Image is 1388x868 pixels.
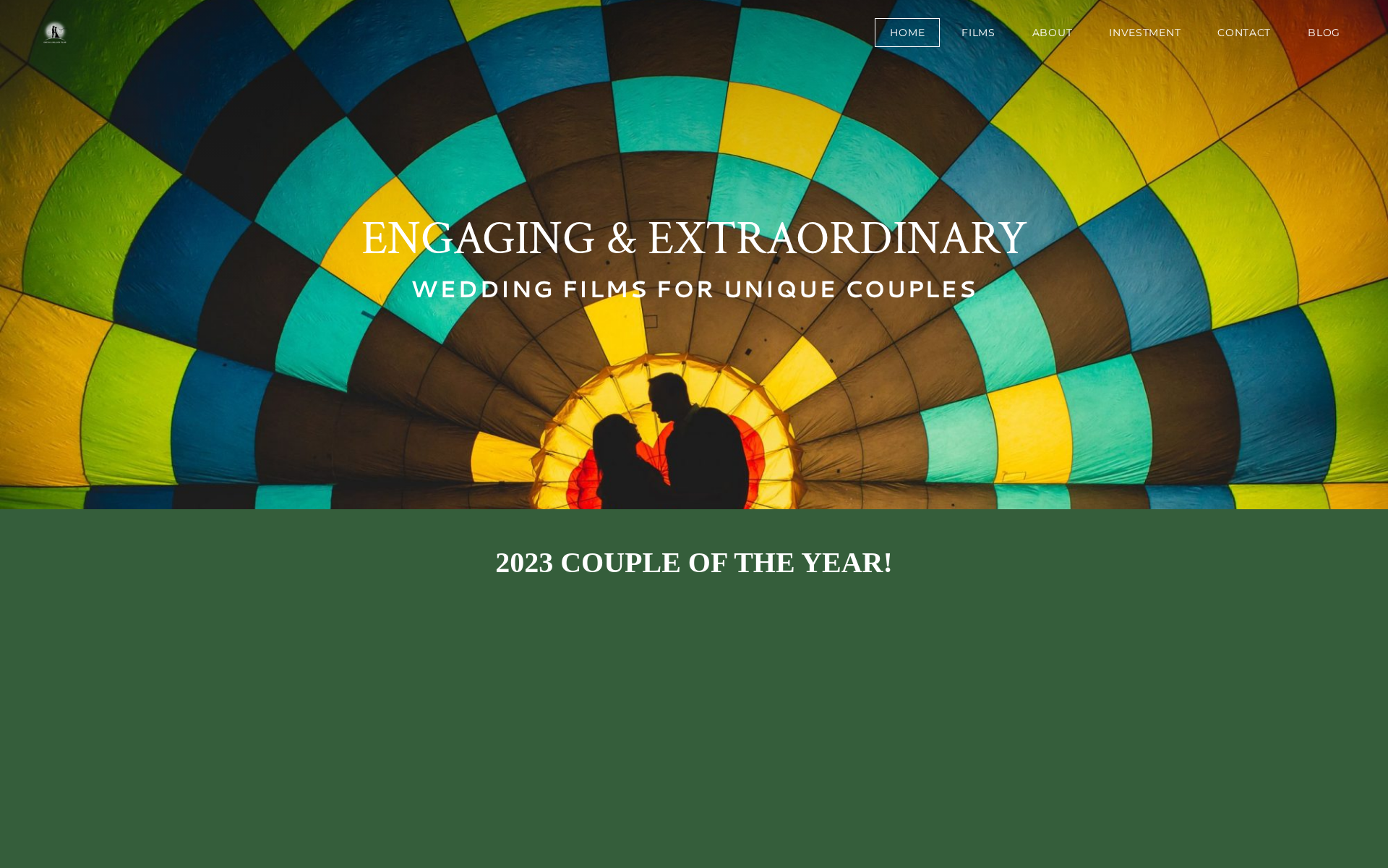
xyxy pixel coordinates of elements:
[495,546,893,579] font: 2023 Couple of the Year!
[1293,18,1355,47] a: BLOG
[946,18,1011,47] a: Films
[875,18,940,47] a: Home
[361,208,1027,270] a: ENGAGING & EXTRAORDINARY
[1017,18,1088,47] a: About
[411,273,977,304] font: WEDDING FILMS FOR UNIQUE COUPLES
[29,18,80,47] img: One in a Million Films | Los Angeles Wedding Videographer
[1094,18,1196,47] a: Investment
[1202,18,1286,47] a: Contact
